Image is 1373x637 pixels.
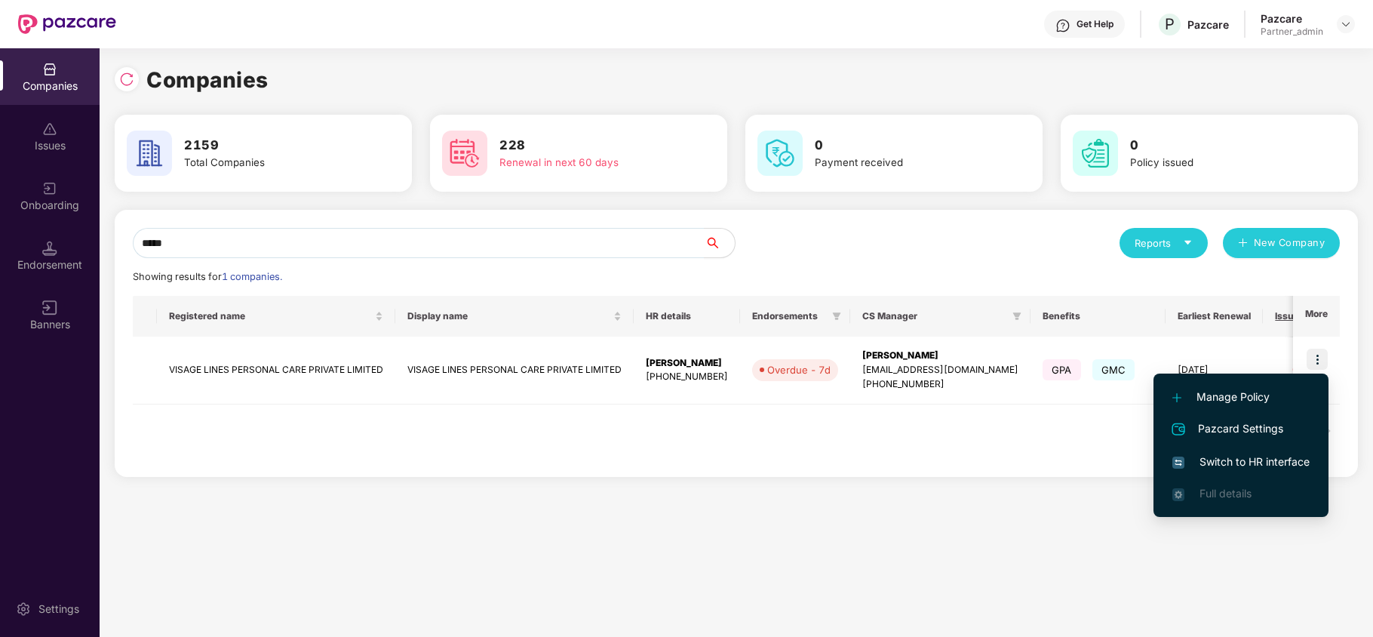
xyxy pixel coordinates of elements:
[16,602,31,617] img: svg+xml;base64,PHN2ZyBpZD0iU2V0dGluZy0yMHgyMCIgeG1sbnM9Imh0dHA6Ly93d3cudzMub3JnLzIwMDAvc3ZnIiB3aW...
[646,370,728,384] div: [PHONE_NUMBER]
[1307,349,1328,370] img: icon
[1043,359,1081,380] span: GPA
[184,136,362,155] h3: 2159
[119,72,134,87] img: svg+xml;base64,PHN2ZyBpZD0iUmVsb2FkLTMyeDMyIiB4bWxucz0iaHR0cDovL3d3dy53My5vcmcvMjAwMC9zdmciIHdpZH...
[815,136,993,155] h3: 0
[133,271,282,282] span: Showing results for
[1165,15,1175,33] span: P
[442,131,487,176] img: svg+xml;base64,PHN2ZyB4bWxucz0iaHR0cDovL3d3dy53My5vcmcvMjAwMC9zdmciIHdpZHRoPSI2MCIgaGVpZ2h0PSI2MC...
[1073,131,1118,176] img: svg+xml;base64,PHN2ZyB4bWxucz0iaHR0cDovL3d3dy53My5vcmcvMjAwMC9zdmciIHdpZHRoPSI2MCIgaGVpZ2h0PSI2MC...
[222,271,282,282] span: 1 companies.
[1275,310,1304,322] span: Issues
[815,155,993,171] div: Payment received
[1092,359,1135,380] span: GMC
[1009,307,1024,325] span: filter
[157,296,395,337] th: Registered name
[757,131,803,176] img: svg+xml;base64,PHN2ZyB4bWxucz0iaHR0cDovL3d3dy53My5vcmcvMjAwMC9zdmciIHdpZHRoPSI2MCIgaGVpZ2h0PSI2MC...
[1077,18,1113,30] div: Get Help
[1130,155,1308,171] div: Policy issued
[407,310,610,322] span: Display name
[42,181,57,196] img: svg+xml;base64,PHN2ZyB3aWR0aD0iMjAiIGhlaWdodD0iMjAiIHZpZXdCb3g9IjAgMCAyMCAyMCIgZmlsbD0ibm9uZSIgeG...
[1172,457,1184,469] img: svg+xml;base64,PHN2ZyB4bWxucz0iaHR0cDovL3d3dy53My5vcmcvMjAwMC9zdmciIHdpZHRoPSIxNiIgaGVpZ2h0PSIxNi...
[184,155,362,171] div: Total Companies
[395,296,634,337] th: Display name
[395,337,634,405] td: VISAGE LINES PERSONAL CARE PRIVATE LIMITED
[157,337,395,405] td: VISAGE LINES PERSONAL CARE PRIVATE LIMITED
[862,363,1018,377] div: [EMAIL_ADDRESS][DOMAIN_NAME]
[829,307,844,325] span: filter
[1261,11,1323,26] div: Pazcare
[1166,296,1263,337] th: Earliest Renewal
[34,602,84,617] div: Settings
[1183,238,1193,248] span: caret-down
[1261,26,1323,38] div: Partner_admin
[1172,393,1181,402] img: svg+xml;base64,PHN2ZyB4bWxucz0iaHR0cDovL3d3dy53My5vcmcvMjAwMC9zdmciIHdpZHRoPSIxMi4yMDEiIGhlaWdodD...
[832,312,841,321] span: filter
[767,362,831,377] div: Overdue - 7d
[169,310,372,322] span: Registered name
[862,310,1006,322] span: CS Manager
[42,300,57,315] img: svg+xml;base64,PHN2ZyB3aWR0aD0iMTYiIGhlaWdodD0iMTYiIHZpZXdCb3g9IjAgMCAxNiAxNiIgZmlsbD0ibm9uZSIgeG...
[1340,18,1352,30] img: svg+xml;base64,PHN2ZyBpZD0iRHJvcGRvd24tMzJ4MzIiIHhtbG5zPSJodHRwOi8vd3d3LnczLm9yZy8yMDAwL3N2ZyIgd2...
[704,237,735,249] span: search
[1130,136,1308,155] h3: 0
[1172,488,1184,500] img: svg+xml;base64,PHN2ZyB4bWxucz0iaHR0cDovL3d3dy53My5vcmcvMjAwMC9zdmciIHdpZHRoPSIxNi4zNjMiIGhlaWdodD...
[1012,312,1021,321] span: filter
[1055,18,1070,33] img: svg+xml;base64,PHN2ZyBpZD0iSGVscC0zMngzMiIgeG1sbnM9Imh0dHA6Ly93d3cudzMub3JnLzIwMDAvc3ZnIiB3aWR0aD...
[42,62,57,77] img: svg+xml;base64,PHN2ZyBpZD0iQ29tcGFuaWVzIiB4bWxucz0iaHR0cDovL3d3dy53My5vcmcvMjAwMC9zdmciIHdpZHRoPS...
[1172,420,1310,439] span: Pazcard Settings
[1199,487,1252,500] span: Full details
[1223,228,1340,258] button: plusNew Company
[42,122,57,137] img: svg+xml;base64,PHN2ZyBpZD0iSXNzdWVzX2Rpc2FibGVkIiB4bWxucz0iaHR0cDovL3d3dy53My5vcmcvMjAwMC9zdmciIH...
[499,155,677,171] div: Renewal in next 60 days
[1166,337,1263,405] td: [DATE]
[146,63,269,97] h1: Companies
[862,349,1018,363] div: [PERSON_NAME]
[1135,235,1193,251] div: Reports
[634,296,740,337] th: HR details
[1172,454,1310,470] span: Switch to HR interface
[1254,235,1325,251] span: New Company
[127,131,172,176] img: svg+xml;base64,PHN2ZyB4bWxucz0iaHR0cDovL3d3dy53My5vcmcvMjAwMC9zdmciIHdpZHRoPSI2MCIgaGVpZ2h0PSI2MC...
[704,228,736,258] button: search
[752,310,826,322] span: Endorsements
[1169,420,1187,439] img: svg+xml;base64,PHN2ZyB4bWxucz0iaHR0cDovL3d3dy53My5vcmcvMjAwMC9zdmciIHdpZHRoPSIyNCIgaGVpZ2h0PSIyNC...
[499,136,677,155] h3: 228
[1263,296,1328,337] th: Issues
[1187,17,1229,32] div: Pazcare
[1238,238,1248,250] span: plus
[646,356,728,371] div: [PERSON_NAME]
[42,241,57,256] img: svg+xml;base64,PHN2ZyB3aWR0aD0iMTQuNSIgaGVpZ2h0PSIxNC41IiB2aWV3Qm94PSIwIDAgMTYgMTYiIGZpbGw9Im5vbm...
[1172,389,1310,405] span: Manage Policy
[1293,296,1340,337] th: More
[1031,296,1166,337] th: Benefits
[862,377,1018,392] div: [PHONE_NUMBER]
[18,14,116,34] img: New Pazcare Logo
